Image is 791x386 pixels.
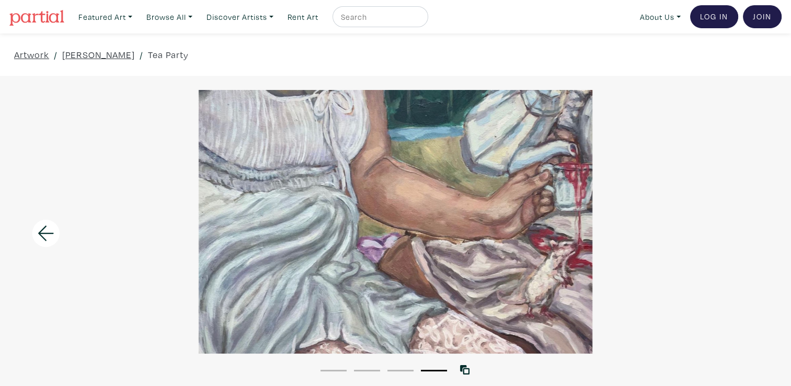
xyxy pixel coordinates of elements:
[340,10,418,24] input: Search
[354,370,380,371] button: 2 of 4
[140,48,143,62] span: /
[743,5,782,28] a: Join
[74,6,137,28] a: Featured Art
[320,370,347,371] button: 1 of 4
[148,48,189,62] a: Tea Party
[54,48,58,62] span: /
[421,370,447,371] button: 4 of 4
[62,48,135,62] a: [PERSON_NAME]
[387,370,414,371] button: 3 of 4
[283,6,323,28] a: Rent Art
[690,5,738,28] a: Log In
[202,6,278,28] a: Discover Artists
[142,6,197,28] a: Browse All
[14,48,49,62] a: Artwork
[635,6,685,28] a: About Us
